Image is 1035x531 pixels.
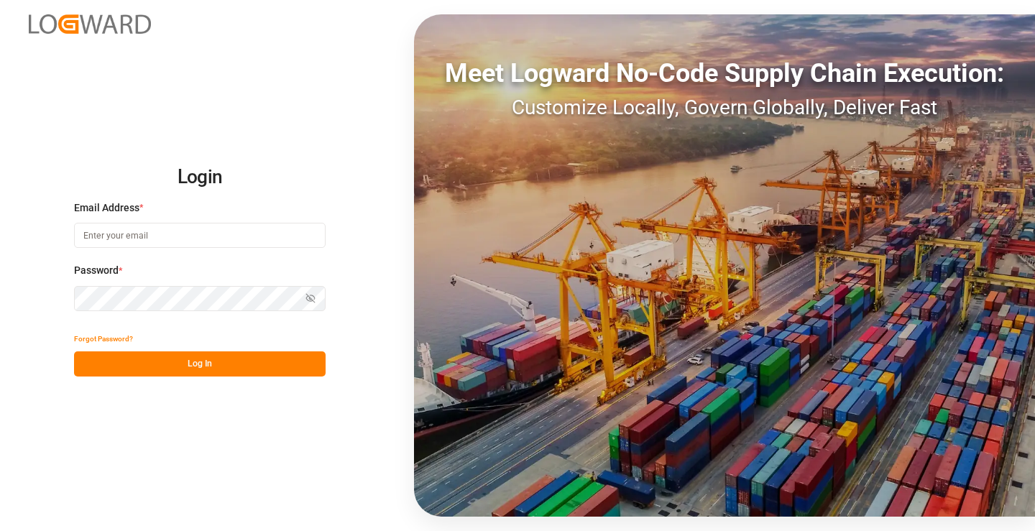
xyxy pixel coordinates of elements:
button: Forgot Password? [74,326,133,351]
div: Customize Locally, Govern Globally, Deliver Fast [414,93,1035,123]
input: Enter your email [74,223,326,248]
span: Email Address [74,200,139,216]
div: Meet Logward No-Code Supply Chain Execution: [414,54,1035,93]
img: Logward_new_orange.png [29,14,151,34]
span: Password [74,263,119,278]
h2: Login [74,154,326,200]
button: Log In [74,351,326,377]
